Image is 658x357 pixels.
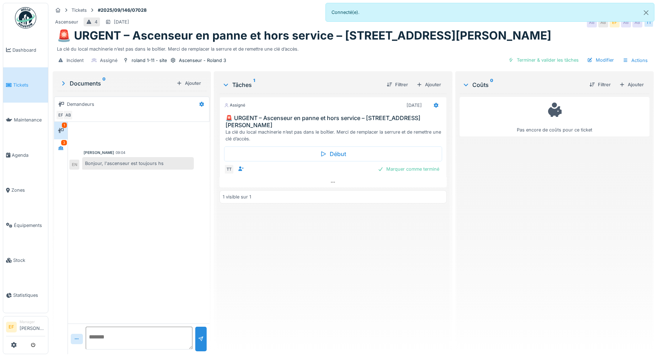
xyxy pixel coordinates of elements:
div: Actions [620,55,651,66]
div: Filtrer [587,80,614,89]
sup: 1 [253,81,255,89]
div: Coûts [462,81,584,89]
div: Ajouter [616,80,647,89]
span: Tickets [13,82,45,88]
div: Documents [60,79,174,88]
img: Badge_color-CXgf-gQk.svg [15,7,36,29]
li: [PERSON_NAME] [20,319,45,335]
a: Équipements [3,208,48,243]
sup: 0 [490,81,493,89]
div: Assigné [224,102,245,108]
span: Dashboard [12,47,45,53]
span: Zones [11,187,45,193]
div: [DATE] [407,102,422,109]
div: 1 [62,123,67,128]
div: Pas encore de coûts pour ce ticket [464,100,645,133]
span: Stock [13,257,45,264]
div: Terminer & valider les tâches [505,55,582,65]
div: EN [69,160,79,170]
div: AB [63,110,73,120]
div: 4 [95,19,97,25]
div: [PERSON_NAME] [84,150,114,155]
a: Agenda [3,138,48,172]
li: EF [6,322,17,332]
a: Tickets [3,67,48,102]
div: TT [224,164,234,174]
h1: 🚨 URGENT – Ascenseur en panne et hors service – [STREET_ADDRESS][PERSON_NAME] [57,29,551,42]
a: Stock [3,243,48,278]
h3: 🚨 URGENT – Ascenseur en panne et hors service – [STREET_ADDRESS][PERSON_NAME] [225,115,444,128]
div: Ascenseur - Roland 3 [179,57,226,64]
div: AB [587,17,597,27]
div: AB [621,17,631,27]
button: Close [638,3,654,22]
div: AB [598,17,608,27]
div: TT [644,17,654,27]
div: Assigné [100,57,117,64]
div: Tickets [71,7,87,14]
div: 3 [61,140,67,145]
div: La clé du local machinerie n’est pas dans le boîtier. Merci de remplacer la serrure et de remettr... [225,129,444,142]
span: Équipements [14,222,45,229]
div: Manager [20,319,45,325]
div: Demandeurs [67,101,94,108]
div: EF [610,17,620,27]
div: 1 visible sur 1 [223,193,251,200]
sup: 0 [102,79,106,88]
span: Agenda [12,152,45,159]
a: Statistiques [3,278,48,313]
span: Statistiques [13,292,45,299]
div: Connecté(e). [325,3,654,22]
a: EF Manager[PERSON_NAME] [6,319,45,336]
span: Maintenance [14,117,45,123]
a: Dashboard [3,32,48,67]
div: La clé du local machinerie n’est pas dans le boîtier. Merci de remplacer la serrure et de remettr... [57,43,649,52]
div: Marquer comme terminé [375,164,442,174]
div: [DATE] [114,19,129,25]
div: Tâches [222,81,381,89]
div: Modifier [584,55,617,65]
div: Ascenseur [55,19,78,25]
div: 09:04 [116,150,126,155]
div: AB [632,17,642,27]
div: EF [56,110,66,120]
strong: #2025/09/146/07028 [95,7,149,14]
a: Maintenance [3,103,48,138]
div: Bonjour, l'ascenseur est toujours hs [82,157,194,170]
div: Ajouter [174,78,204,88]
div: Début [224,146,442,161]
a: Zones [3,173,48,208]
div: Ajouter [414,80,444,89]
div: roland 1-11 - site [132,57,167,64]
div: Incident [67,57,84,64]
div: Filtrer [384,80,411,89]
